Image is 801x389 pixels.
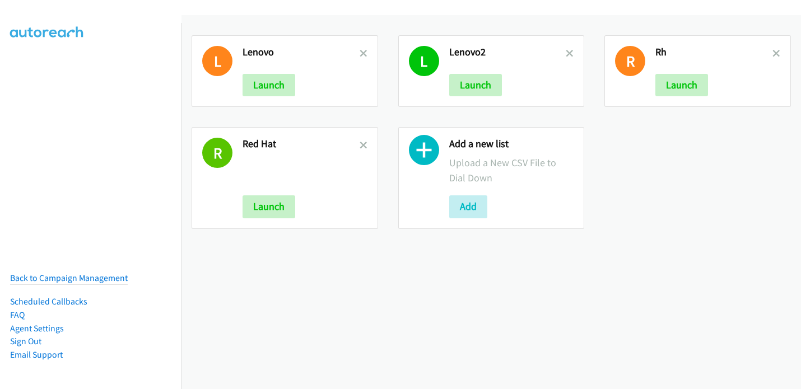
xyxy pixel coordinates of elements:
[10,336,41,346] a: Sign Out
[202,46,232,76] h1: L
[10,296,87,307] a: Scheduled Callbacks
[10,323,64,334] a: Agent Settings
[655,74,708,96] button: Launch
[10,273,128,283] a: Back to Campaign Management
[243,46,360,59] h2: Lenovo
[10,310,25,320] a: FAQ
[655,46,772,59] h2: Rh
[449,155,574,185] p: Upload a New CSV File to Dial Down
[615,46,645,76] h1: R
[449,46,566,59] h2: Lenovo2
[243,138,360,151] h2: Red Hat
[10,349,63,360] a: Email Support
[449,195,487,218] button: Add
[243,74,295,96] button: Launch
[409,46,439,76] h1: L
[449,138,574,151] h2: Add a new list
[449,74,502,96] button: Launch
[202,138,232,168] h1: R
[243,195,295,218] button: Launch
